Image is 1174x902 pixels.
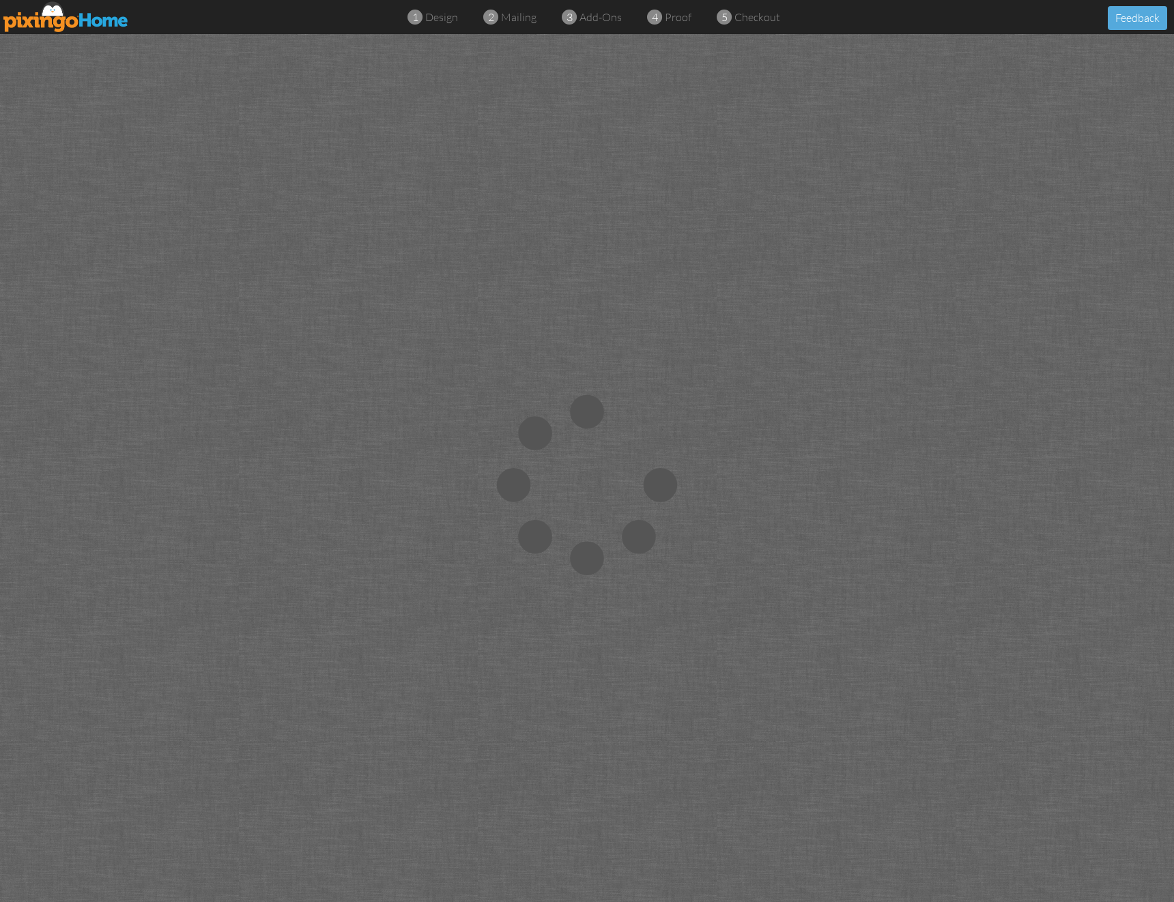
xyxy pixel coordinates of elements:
span: 4 [652,10,658,25]
span: 5 [721,10,728,25]
img: pixingo logo [3,1,129,32]
span: add-ons [579,10,622,24]
span: 3 [567,10,573,25]
span: design [425,10,458,24]
span: checkout [734,10,780,24]
span: 1 [412,10,418,25]
span: 2 [488,10,494,25]
span: mailing [501,10,536,24]
button: Feedback [1108,6,1167,30]
span: proof [665,10,691,24]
